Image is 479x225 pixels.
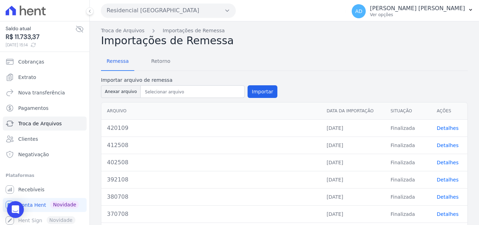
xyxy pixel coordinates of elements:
[321,171,385,188] td: [DATE]
[3,132,87,146] a: Clientes
[370,5,465,12] p: [PERSON_NAME] [PERSON_NAME]
[6,32,75,42] span: R$ 11.733,37
[385,154,431,171] td: Finalizada
[101,27,144,34] a: Troca de Arquivos
[101,27,468,34] nav: Breadcrumb
[3,101,87,115] a: Pagamentos
[355,9,362,14] span: AD
[6,171,84,180] div: Plataformas
[385,119,431,137] td: Finalizada
[385,188,431,205] td: Finalizada
[7,201,24,218] div: Open Intercom Messenger
[18,186,45,193] span: Recebíveis
[107,193,315,201] div: 380708
[18,151,49,158] span: Negativação
[3,183,87,197] a: Recebíveis
[385,171,431,188] td: Finalizada
[18,58,44,65] span: Cobranças
[50,201,79,209] span: Novidade
[437,125,459,131] a: Detalhes
[385,137,431,154] td: Finalizada
[248,85,277,98] button: Importar
[321,102,385,120] th: Data da Importação
[321,137,385,154] td: [DATE]
[107,158,315,167] div: 402508
[107,124,315,132] div: 420109
[18,135,38,143] span: Clientes
[107,176,315,184] div: 392108
[321,188,385,205] td: [DATE]
[437,177,459,183] a: Detalhes
[101,34,468,47] h2: Importações de Remessa
[101,4,236,18] button: Residencial [GEOGRAPHIC_DATA]
[3,147,87,161] a: Negativação
[385,205,431,223] td: Finalizada
[3,86,87,100] a: Nova transferência
[321,154,385,171] td: [DATE]
[321,205,385,223] td: [DATE]
[437,160,459,165] a: Detalhes
[370,12,465,18] p: Ver opções
[101,102,321,120] th: Arquivo
[3,117,87,131] a: Troca de Arquivos
[101,77,277,84] label: Importar arquivo de remessa
[3,70,87,84] a: Extrato
[431,102,467,120] th: Ações
[142,88,243,96] input: Selecionar arquivo
[163,27,225,34] a: Importações de Remessa
[107,141,315,150] div: 412508
[3,55,87,69] a: Cobranças
[385,102,431,120] th: Situação
[18,120,62,127] span: Troca de Arquivos
[101,53,134,71] a: Remessa
[18,201,46,209] span: Conta Hent
[437,211,459,217] a: Detalhes
[107,210,315,218] div: 370708
[18,74,36,81] span: Extrato
[147,54,175,68] span: Retorno
[146,53,176,71] a: Retorno
[18,105,48,112] span: Pagamentos
[437,143,459,148] a: Detalhes
[346,1,479,21] button: AD [PERSON_NAME] [PERSON_NAME] Ver opções
[3,198,87,212] a: Conta Hent Novidade
[18,89,65,96] span: Nova transferência
[437,194,459,200] a: Detalhes
[6,42,75,48] span: [DATE] 15:14
[102,54,133,68] span: Remessa
[6,25,75,32] span: Saldo atual
[321,119,385,137] td: [DATE]
[101,85,141,98] button: Anexar arquivo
